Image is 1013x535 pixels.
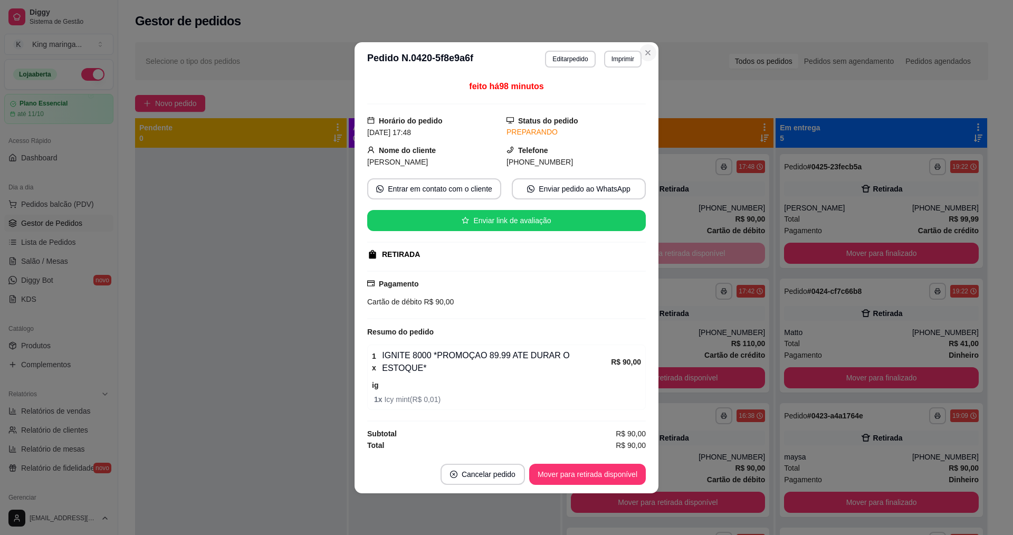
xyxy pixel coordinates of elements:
span: [PERSON_NAME] [367,158,428,166]
span: feito há 98 minutos [469,82,543,91]
span: R$ 90,00 [616,440,646,451]
h3: Pedido N. 0420-5f8e9a6f [367,51,473,68]
button: whats-appEntrar em contato com o cliente [367,178,501,199]
span: R$ 90,00 [616,428,646,440]
strong: Resumo do pedido [367,328,434,336]
button: whats-appEnviar pedido ao WhatsApp [512,178,646,199]
span: R$ 90,00 [422,298,454,306]
strong: Pagamento [379,280,418,288]
span: close-circle [450,471,457,478]
span: whats-app [376,185,384,193]
span: desktop [506,117,514,124]
strong: Subtotal [367,429,397,438]
div: RETIRADA [382,249,420,260]
span: whats-app [527,185,534,193]
strong: Nome do cliente [379,146,436,155]
strong: Total [367,441,384,450]
button: Imprimir [604,51,642,68]
span: phone [506,146,514,154]
span: [DATE] 17:48 [367,128,411,137]
button: Mover para retirada disponível [529,464,646,485]
div: IGNITE 8000 *PROMOÇAO 89.99 ATE DURAR O ESTOQUE* [372,349,611,375]
span: user [367,146,375,154]
span: calendar [367,117,375,124]
strong: 1 x [374,395,384,404]
strong: Status do pedido [518,117,578,125]
strong: R$ 90,00 [611,358,641,366]
div: PREPARANDO [506,127,646,138]
span: Icy mint ( R$ 0,01 ) [374,394,641,405]
strong: Horário do pedido [379,117,443,125]
strong: Telefone [518,146,548,155]
strong: 1 x [372,352,376,372]
button: Close [639,44,656,61]
span: Cartão de débito [367,298,422,306]
span: credit-card [367,280,375,287]
strong: ig [372,381,378,389]
span: star [462,217,469,224]
button: starEnviar link de avaliação [367,210,646,231]
button: Editarpedido [545,51,595,68]
button: close-circleCancelar pedido [441,464,525,485]
span: [PHONE_NUMBER] [506,158,573,166]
